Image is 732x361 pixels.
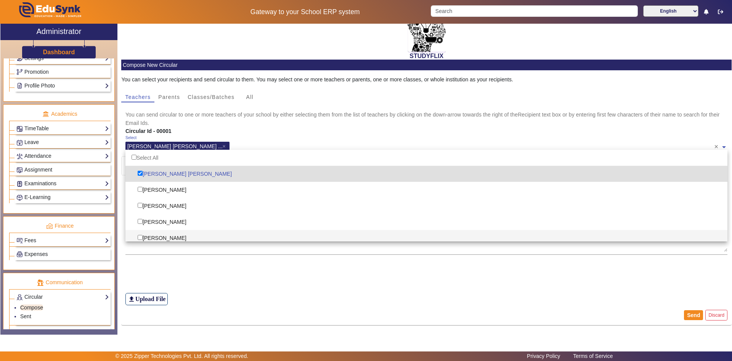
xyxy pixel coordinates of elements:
a: Privacy Policy [523,351,564,361]
img: Assignments.png [17,167,22,173]
a: Expenses [16,250,109,259]
img: Branchoperations.png [17,69,22,75]
span: [PERSON_NAME] [PERSON_NAME] ... [127,143,223,149]
a: Query [16,329,109,337]
div: [PERSON_NAME] [125,198,728,214]
span: Promotion [24,69,49,75]
h5: Gateway to your School ERP system [187,8,423,16]
input: Search [431,5,637,17]
span: Clear all [714,139,721,151]
mat-icon: file_upload [128,295,135,303]
div: [PERSON_NAME] [125,230,728,246]
h6: Upload File [135,295,166,303]
h2: STUDYFLIX [121,52,732,60]
p: Finance [9,222,111,230]
img: Payroll.png [17,251,22,257]
h2: Administrator [37,27,82,36]
h3: Dashboard [43,49,75,56]
div: Select [125,135,136,141]
a: Administrator [0,24,117,40]
div: [PERSON_NAME] [125,214,728,230]
img: finance.png [46,223,53,230]
button: Discard [705,310,727,320]
span: Teachers [125,94,151,100]
span: Classes/Batches [188,94,234,100]
a: Dashboard [43,48,75,56]
span: Assignment [24,167,52,173]
mat-card-header: Compose New Circular [121,60,732,70]
p: Communication [9,278,111,287]
mat-card-subtitle: You can send circular to one or more teachers of your school by either selecting them from the li... [125,110,728,127]
p: © 2025 Zipper Technologies Pvt. Ltd. All rights reserved. [116,352,249,360]
a: Compose [20,304,43,311]
img: communication.png [37,279,44,286]
div: Select All [125,150,728,166]
b: Circular Id - 00001 [125,128,172,134]
img: 2da83ddf-6089-4dce-a9e2-416746467bdd [408,4,446,52]
a: Assignment [16,165,109,174]
p: Academics [9,110,111,118]
a: Sent [20,313,31,319]
span: × [223,143,228,149]
span: All [246,94,254,100]
span: Parents [158,94,180,100]
span: Expenses [24,251,48,257]
div: [PERSON_NAME] [PERSON_NAME] [125,166,728,182]
div: [PERSON_NAME] [125,182,728,198]
ng-dropdown-panel: Options List [125,150,728,241]
a: Promotion [16,68,109,76]
img: academic.png [42,111,49,118]
button: Send [684,310,703,320]
a: Terms of Service [569,351,616,361]
div: You can select your recipients and send circular to them. You may select one or more teachers or ... [121,76,732,84]
span: Director's Message [122,157,183,175]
